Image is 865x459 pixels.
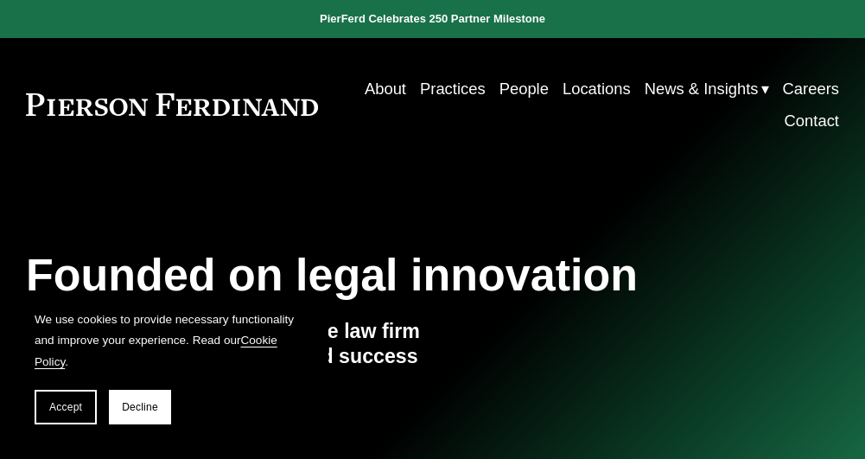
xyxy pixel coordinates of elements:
[563,73,631,105] a: Locations
[420,73,486,105] a: Practices
[35,309,311,373] p: We use cookies to provide necessary functionality and improve your experience. Read our .
[35,390,97,424] button: Accept
[49,401,82,413] span: Accept
[645,74,759,103] span: News & Insights
[645,73,769,105] a: folder dropdown
[499,73,549,105] a: People
[26,250,703,302] h1: Founded on legal innovation
[122,401,158,413] span: Decline
[785,105,839,137] a: Contact
[35,334,277,367] a: Cookie Policy
[109,390,171,424] button: Decline
[365,73,406,105] a: About
[783,73,839,105] a: Careers
[17,292,328,442] section: Cookie banner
